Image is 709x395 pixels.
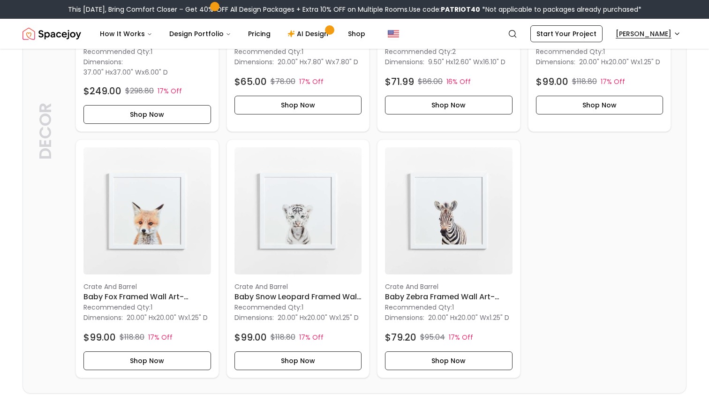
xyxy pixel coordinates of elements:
[418,76,443,87] p: $86.00
[234,331,267,344] h4: $99.00
[385,291,513,303] h6: Baby Zebra Framed Wall Art-20"x20"
[226,139,370,379] div: Baby Snow Leopard Framed Wall Art-20"x20"
[188,313,208,322] span: 1.25" D
[148,333,173,342] p: 17% Off
[428,313,454,322] span: 20.00" H
[458,313,486,322] span: 20.00" W
[234,303,362,312] p: Recommended Qty: 1
[385,56,424,68] p: Dimensions:
[83,47,211,56] p: Recommended Qty: 1
[83,312,123,323] p: Dimensions:
[409,5,480,14] span: Use code:
[377,139,520,379] a: Baby Zebra Framed Wall Art-20"x20" imageCrate And BarrelBaby Zebra Framed Wall Art-20"x20"Recomme...
[278,313,304,322] span: 20.00" H
[158,86,182,96] p: 17% Off
[156,313,185,322] span: 20.00" W
[340,24,373,43] a: Shop
[278,313,359,322] p: x x
[449,333,473,342] p: 17% Off
[385,75,414,88] h4: $71.99
[75,139,219,379] a: Baby Fox Framed Wall Art-20"x20" imageCrate And BarrelBaby Fox Framed Wall Art-20"x20"Recommended...
[83,291,211,303] h6: Baby Fox Framed Wall Art-20"x20"
[335,57,358,67] span: 7.80" D
[278,57,358,67] p: x x
[579,57,605,67] span: 20.00" H
[83,331,116,344] h4: $99.00
[234,75,267,88] h4: $65.00
[480,5,641,14] span: *Not applicable to packages already purchased*
[162,24,239,43] button: Design Portfolio
[377,139,520,379] div: Baby Zebra Framed Wall Art-20"x20"
[601,77,625,86] p: 17% Off
[83,56,123,68] p: Dimensions:
[234,291,362,303] h6: Baby Snow Leopard Framed Wall Art-20"x20"
[428,57,450,67] span: 9.50" H
[83,303,211,312] p: Recommended Qty: 1
[271,76,295,87] p: $78.00
[388,28,399,39] img: United States
[385,282,513,291] p: Crate And Barrel
[428,57,505,67] p: x x
[299,333,324,342] p: 17% Off
[83,68,168,77] p: x x
[536,47,664,56] p: Recommended Qty: 1
[641,57,660,67] span: 1.25" D
[385,96,513,114] button: Shop Now
[113,68,142,77] span: 37.00" W
[23,19,686,49] nav: Global
[83,84,121,98] h4: $249.00
[536,96,664,114] button: Shop Now
[579,57,660,67] p: x x
[530,25,603,42] a: Start Your Project
[446,77,471,86] p: 16% Off
[441,5,480,14] b: PATRIOT40
[483,57,505,67] span: 16.10" D
[536,75,568,88] h4: $99.00
[120,332,144,343] p: $118.80
[280,24,339,43] a: AI Design
[278,57,304,67] span: 20.00" H
[307,313,336,322] span: 20.00" W
[572,76,597,87] p: $118.80
[127,313,208,322] p: x x
[453,57,480,67] span: 12.60" W
[92,24,373,43] nav: Main
[83,105,211,124] button: Shop Now
[36,18,55,243] p: Decor
[23,24,81,43] a: Spacejoy
[68,5,641,14] div: This [DATE], Bring Comfort Closer – Get 40% OFF All Design Packages + Extra 10% OFF on Multiple R...
[92,24,160,43] button: How It Works
[307,57,332,67] span: 7.80" W
[234,96,362,114] button: Shop Now
[339,313,359,322] span: 1.25" D
[385,312,424,323] p: Dimensions:
[145,68,168,77] span: 6.00" D
[271,332,295,343] p: $118.80
[234,282,362,291] p: Crate And Barrel
[234,351,362,370] button: Shop Now
[127,313,153,322] span: 20.00" H
[385,147,513,275] img: Baby Zebra Framed Wall Art-20"x20" image
[536,56,575,68] p: Dimensions:
[83,68,110,77] span: 37.00" H
[234,312,274,323] p: Dimensions:
[83,147,211,275] img: Baby Fox Framed Wall Art-20"x20" image
[234,56,274,68] p: Dimensions:
[385,303,513,312] p: Recommended Qty: 1
[241,24,278,43] a: Pricing
[610,25,686,42] button: [PERSON_NAME]
[226,139,370,379] a: Baby Snow Leopard Framed Wall Art-20"x20" imageCrate And BarrelBaby Snow Leopard Framed Wall Art-...
[420,332,445,343] p: $95.04
[609,57,637,67] span: 20.00" W
[385,351,513,370] button: Shop Now
[23,24,81,43] img: Spacejoy Logo
[83,351,211,370] button: Shop Now
[385,331,416,344] h4: $79.20
[75,139,219,379] div: Baby Fox Framed Wall Art-20"x20"
[125,85,154,97] p: $298.80
[490,313,509,322] span: 1.25" D
[385,47,513,56] p: Recommended Qty: 2
[234,47,362,56] p: Recommended Qty: 1
[299,77,324,86] p: 17% Off
[83,282,211,291] p: Crate And Barrel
